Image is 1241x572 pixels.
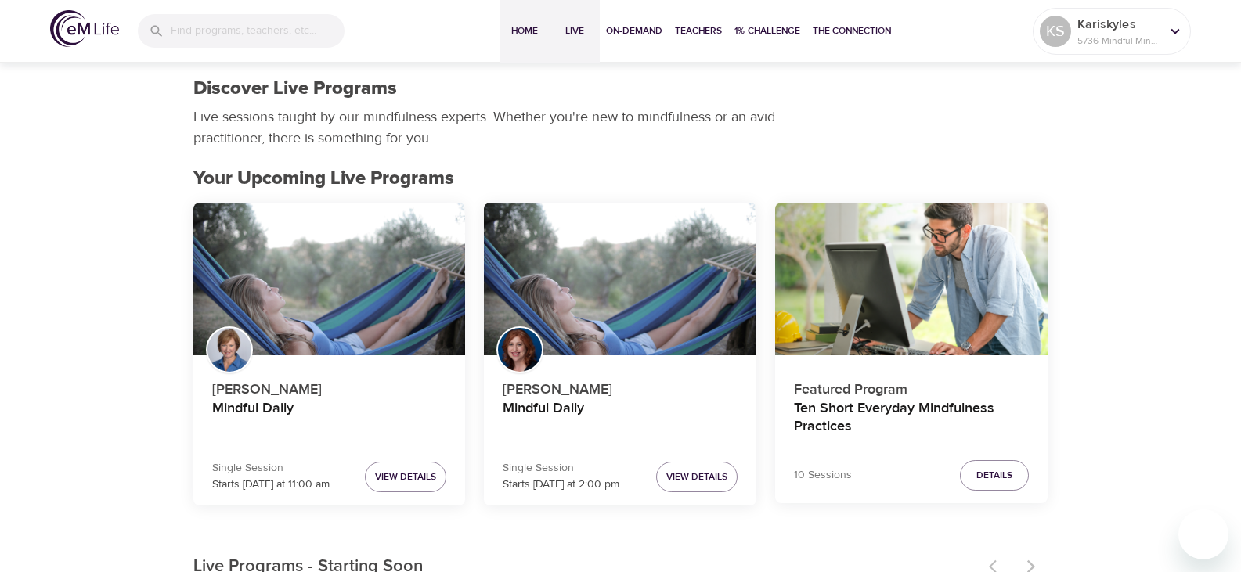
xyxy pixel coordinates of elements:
[794,372,1029,400] p: Featured Program
[775,203,1048,356] button: Ten Short Everyday Mindfulness Practices
[365,462,446,492] button: View Details
[484,203,756,356] button: Mindful Daily
[171,14,345,48] input: Find programs, teachers, etc...
[503,460,619,477] p: Single Session
[193,77,397,100] h1: Discover Live Programs
[506,23,543,39] span: Home
[794,400,1029,437] h4: Ten Short Everyday Mindfulness Practices
[734,23,800,39] span: 1% Challenge
[556,23,593,39] span: Live
[375,469,436,485] span: View Details
[1077,34,1160,48] p: 5736 Mindful Minutes
[794,467,852,484] p: 10 Sessions
[1077,15,1160,34] p: Kariskyles
[813,23,891,39] span: The Connection
[666,469,727,485] span: View Details
[960,460,1029,491] button: Details
[193,203,466,356] button: Mindful Daily
[503,372,738,400] p: [PERSON_NAME]
[656,462,738,492] button: View Details
[1178,509,1228,559] iframe: Button to launch messaging window
[50,10,119,47] img: logo
[606,23,662,39] span: On-Demand
[212,460,330,477] p: Single Session
[675,23,722,39] span: Teachers
[976,467,1012,484] span: Details
[193,106,781,149] p: Live sessions taught by our mindfulness experts. Whether you're new to mindfulness or an avid pra...
[212,400,447,437] h4: Mindful Daily
[1040,16,1071,47] div: KS
[193,167,1048,190] h2: Your Upcoming Live Programs
[212,477,330,493] p: Starts [DATE] at 11:00 am
[503,400,738,437] h4: Mindful Daily
[212,372,447,400] p: [PERSON_NAME]
[503,477,619,493] p: Starts [DATE] at 2:00 pm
